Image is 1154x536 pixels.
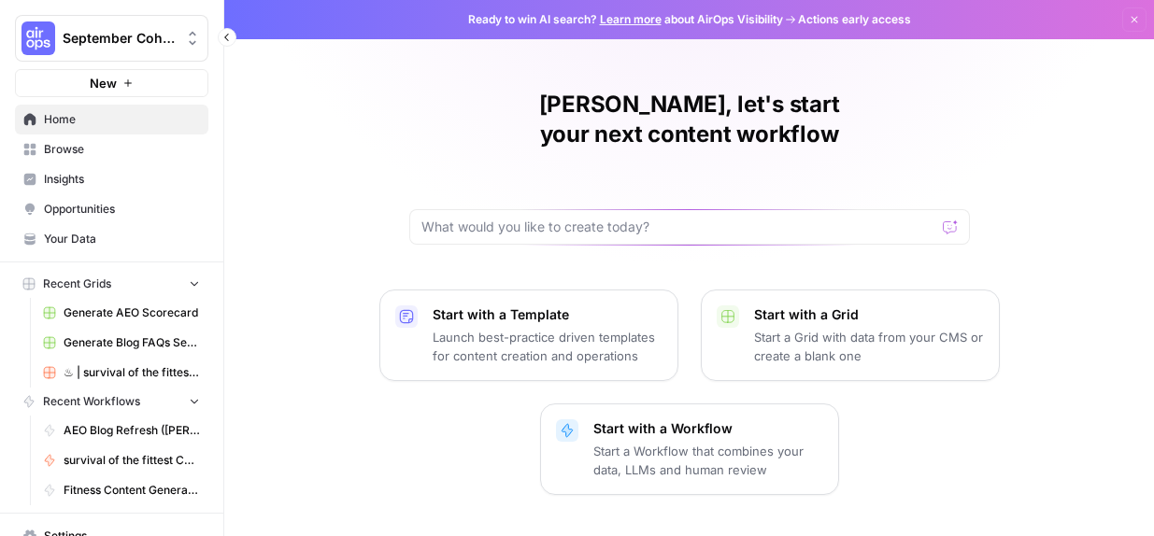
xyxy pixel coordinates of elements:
[15,105,208,134] a: Home
[43,393,140,410] span: Recent Workflows
[35,328,208,358] a: Generate Blog FAQs Section ([PERSON_NAME]) Grid
[35,358,208,388] a: ♨︎ | survival of the fittest ™ | ([PERSON_NAME])
[15,134,208,164] a: Browse
[64,482,200,499] span: Fitness Content Generator ([PERSON_NAME])
[600,12,662,26] a: Learn more
[15,164,208,194] a: Insights
[64,334,200,351] span: Generate Blog FAQs Section ([PERSON_NAME]) Grid
[64,452,200,469] span: survival of the fittest Content Generator ([PERSON_NAME])
[63,29,176,48] span: September Cohort
[701,289,1000,381] button: Start with a GridStart a Grid with data from your CMS or create a blank one
[35,475,208,505] a: Fitness Content Generator ([PERSON_NAME])
[64,304,200,321] span: Generate AEO Scorecard
[540,403,839,495] button: Start with a WorkflowStart a Workflow that combines your data, LLMs and human review
[754,305,984,324] p: Start with a Grid
[15,224,208,254] a: Your Data
[35,445,208,475] a: survival of the fittest Content Generator ([PERSON_NAME])
[421,218,935,236] input: What would you like to create today?
[21,21,55,55] img: September Cohort Logo
[593,419,823,438] p: Start with a Workflow
[468,11,783,28] span: Ready to win AI search? about AirOps Visibility
[44,201,200,218] span: Opportunities
[15,194,208,224] a: Opportunities
[379,289,678,381] button: Start with a TemplateLaunch best-practice driven templates for content creation and operations
[15,270,208,298] button: Recent Grids
[64,422,200,439] span: AEO Blog Refresh ([PERSON_NAME])
[433,328,662,365] p: Launch best-practice driven templates for content creation and operations
[754,328,984,365] p: Start a Grid with data from your CMS or create a blank one
[15,388,208,416] button: Recent Workflows
[409,90,970,149] h1: [PERSON_NAME], let's start your next content workflow
[44,141,200,158] span: Browse
[43,275,111,292] span: Recent Grids
[90,74,117,92] span: New
[35,298,208,328] a: Generate AEO Scorecard
[44,231,200,247] span: Your Data
[593,442,823,479] p: Start a Workflow that combines your data, LLMs and human review
[798,11,911,28] span: Actions early access
[15,69,208,97] button: New
[15,15,208,62] button: Workspace: September Cohort
[35,416,208,445] a: AEO Blog Refresh ([PERSON_NAME])
[44,111,200,128] span: Home
[64,364,200,381] span: ♨︎ | survival of the fittest ™ | ([PERSON_NAME])
[433,305,662,324] p: Start with a Template
[44,171,200,188] span: Insights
